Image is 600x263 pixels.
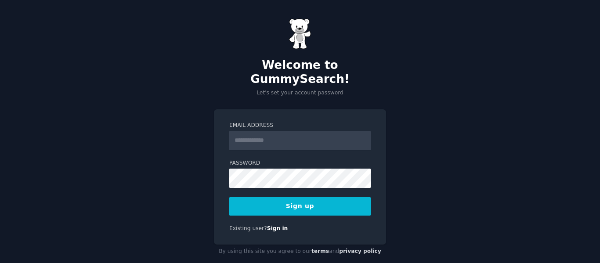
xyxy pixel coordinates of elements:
button: Sign up [229,197,371,216]
img: Gummy Bear [289,18,311,49]
label: Email Address [229,122,371,130]
label: Password [229,159,371,167]
div: By using this site you agree to our and [214,245,386,259]
a: Sign in [267,225,288,231]
a: terms [311,248,329,254]
h2: Welcome to GummySearch! [214,58,386,86]
p: Let's set your account password [214,89,386,97]
span: Existing user? [229,225,267,231]
a: privacy policy [339,248,381,254]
